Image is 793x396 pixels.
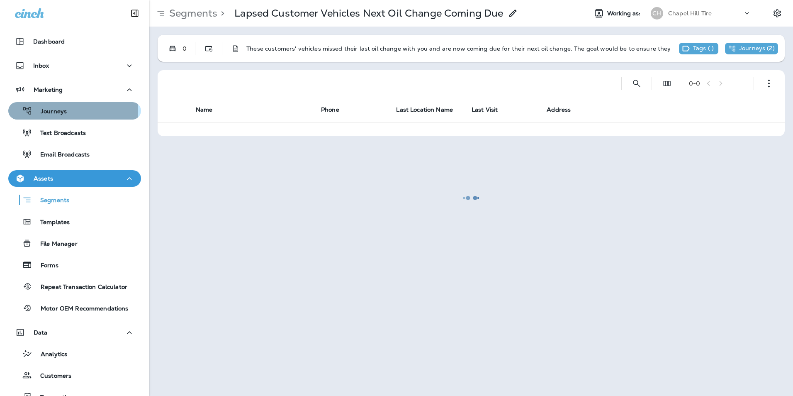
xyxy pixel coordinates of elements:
p: Segments [32,197,69,205]
p: File Manager [32,240,78,248]
p: Email Broadcasts [32,151,90,159]
button: Data [8,324,141,341]
p: Assets [34,175,53,182]
button: Dashboard [8,33,141,50]
button: Marketing [8,81,141,98]
p: Dashboard [33,38,65,45]
button: Motor OEM Recommendations [8,299,141,317]
p: Inbox [33,62,49,69]
button: Journeys [8,102,141,120]
button: Analytics [8,345,141,362]
p: Marketing [34,86,63,93]
button: Forms [8,256,141,274]
button: Email Broadcasts [8,145,141,163]
button: Segments [8,191,141,209]
button: File Manager [8,235,141,252]
button: Assets [8,170,141,187]
p: Templates [32,219,70,227]
p: Forms [32,262,58,270]
p: Text Broadcasts [32,130,86,137]
button: Inbox [8,57,141,74]
p: Repeat Transaction Calculator [32,284,127,291]
button: Collapse Sidebar [123,5,146,22]
p: Analytics [32,351,67,359]
button: Templates [8,213,141,230]
p: Customers [32,372,71,380]
button: Text Broadcasts [8,124,141,141]
p: Journeys [32,108,67,116]
p: Motor OEM Recommendations [32,305,129,313]
button: Customers [8,367,141,384]
p: Data [34,329,48,336]
button: Repeat Transaction Calculator [8,278,141,295]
